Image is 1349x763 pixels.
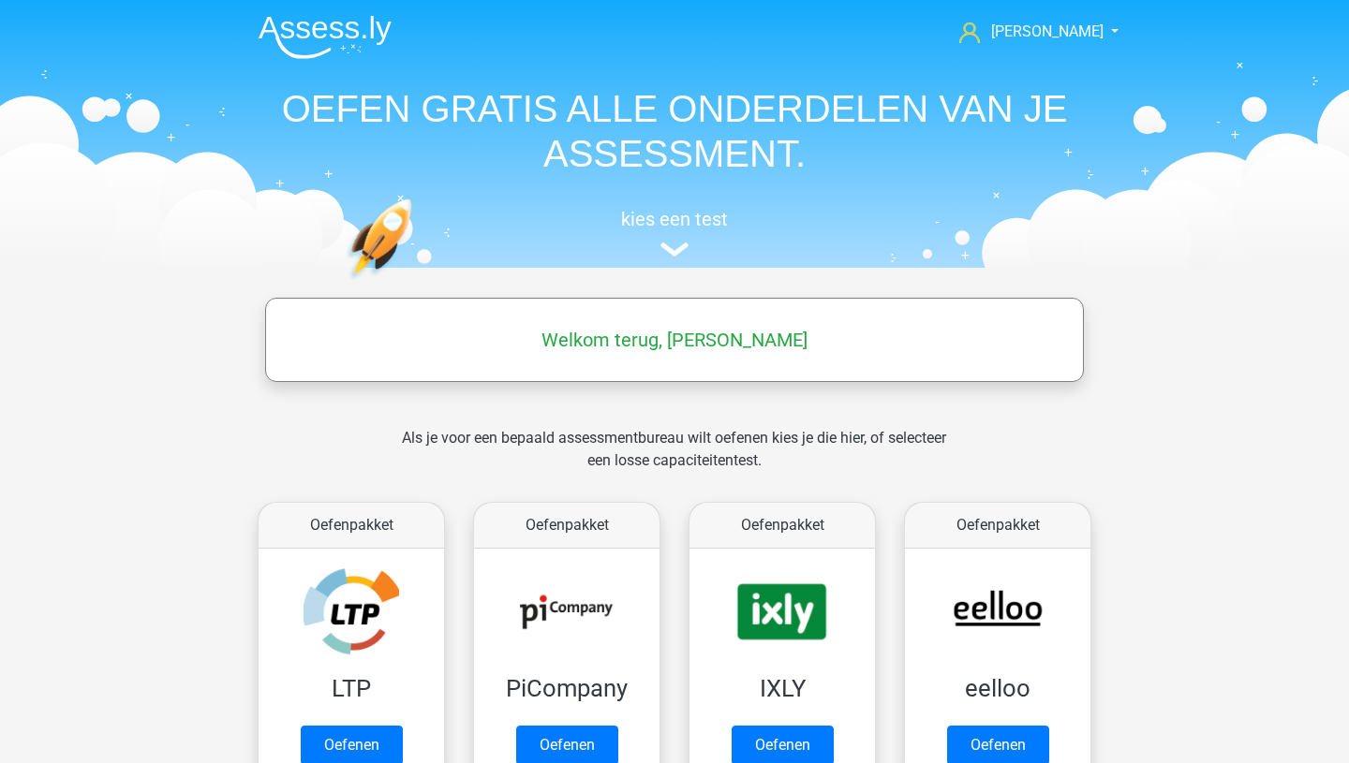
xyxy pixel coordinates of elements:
img: Assessly [259,15,392,59]
a: kies een test [244,208,1105,257]
h1: OEFEN GRATIS ALLE ONDERDELEN VAN JE ASSESSMENT. [244,86,1105,176]
span: [PERSON_NAME] [991,22,1104,40]
img: oefenen [347,198,484,368]
img: assessment [660,242,689,257]
h5: kies een test [244,208,1105,230]
div: Als je voor een bepaald assessmentbureau wilt oefenen kies je die hier, of selecteer een losse ca... [387,427,961,494]
h5: Welkom terug, [PERSON_NAME] [274,329,1075,351]
a: [PERSON_NAME] [952,21,1105,43]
